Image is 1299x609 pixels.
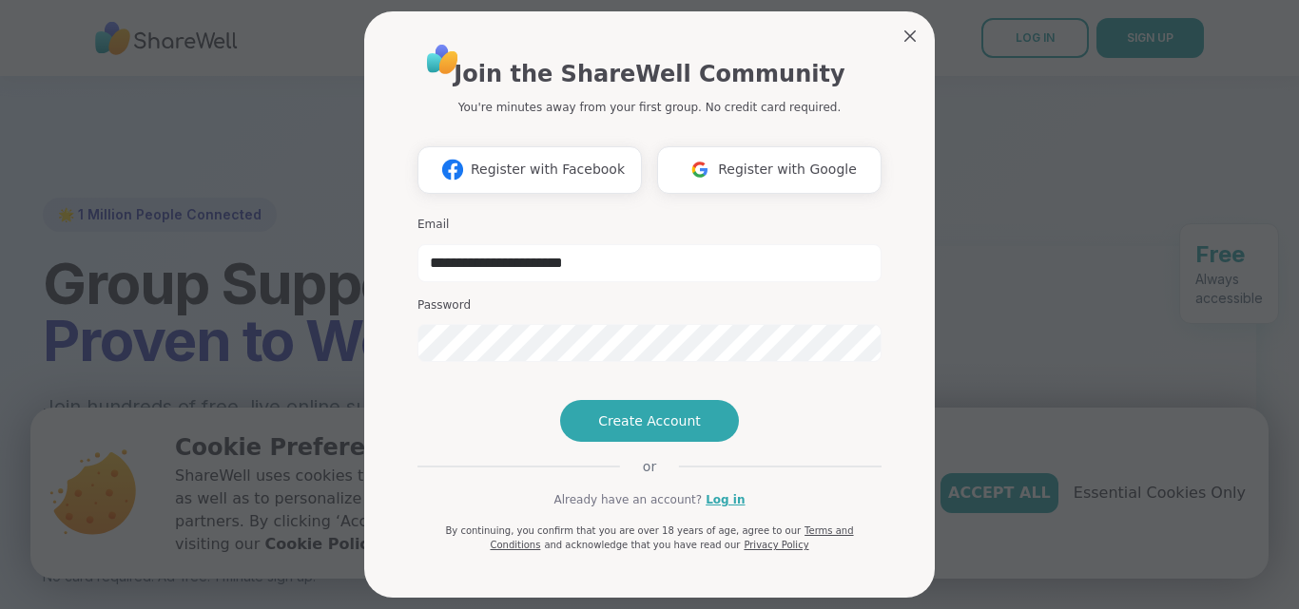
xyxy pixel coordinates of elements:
button: Create Account [560,400,739,442]
span: and acknowledge that you have read our [544,540,740,550]
span: or [620,457,679,476]
a: Privacy Policy [744,540,808,550]
a: Terms and Conditions [490,525,853,550]
h1: Join the ShareWell Community [454,57,844,91]
p: You're minutes away from your first group. No credit card required. [458,99,841,116]
img: ShareWell Logo [421,38,464,81]
button: Register with Google [657,146,882,194]
img: ShareWell Logomark [435,152,471,187]
button: Register with Facebook [417,146,642,194]
span: Register with Facebook [471,160,625,180]
a: Log in [706,491,745,508]
span: Create Account [598,411,701,430]
span: Already have an account? [553,491,702,508]
h3: Email [417,217,882,233]
h3: Password [417,297,882,314]
span: Register with Google [718,160,857,180]
img: ShareWell Logomark [682,152,718,187]
span: By continuing, you confirm that you are over 18 years of age, agree to our [445,525,801,536]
